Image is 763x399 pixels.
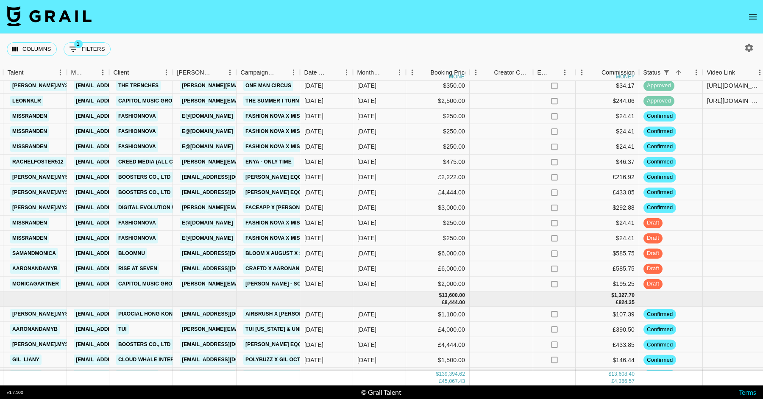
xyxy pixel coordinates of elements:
[406,216,470,231] div: $250.00
[74,263,169,274] a: [EMAIL_ADDRESS][DOMAIN_NAME]
[393,66,406,79] button: Menu
[10,248,58,259] a: samandmonica
[643,97,674,105] span: approved
[576,261,639,277] div: £585.75
[357,64,381,81] div: Month Due
[7,6,92,26] img: Grail Talent
[10,355,42,365] a: gil_liany
[180,279,318,289] a: [PERSON_NAME][EMAIL_ADDRESS][DOMAIN_NAME]
[576,246,639,261] div: $585.75
[381,66,393,78] button: Sort
[353,64,406,81] div: Month Due
[643,249,663,258] span: draft
[357,264,376,273] div: Sep '25
[243,324,403,335] a: Tui [US_STATE] & Universal Orlando x Aaronandamyb
[357,158,376,166] div: Sep '25
[533,64,576,81] div: Expenses: Remove Commission?
[660,66,672,78] button: Show filters
[10,324,60,335] a: aaronandamyb
[419,66,431,78] button: Sort
[10,233,49,244] a: missranden
[180,202,276,213] a: [PERSON_NAME][EMAIL_ADDRESS]
[243,96,443,106] a: The Summer I Turn Pretty - [PERSON_NAME] + Who's your Boyfriend
[304,280,323,288] div: 16/09/2025
[549,66,561,78] button: Sort
[735,66,747,78] button: Sort
[576,155,639,170] div: $46.37
[304,356,323,364] div: 12/09/2025
[442,292,465,299] div: 13,600.00
[576,352,639,368] div: $146.44
[690,66,703,79] button: Menu
[64,42,111,56] button: Show filters
[576,322,639,337] div: £390.50
[116,172,173,183] a: Boosters Co., Ltd
[116,202,203,213] a: Digital Evolution Un Limited
[406,246,470,261] div: $6,000.00
[74,202,169,213] a: [EMAIL_ADDRESS][DOMAIN_NAME]
[180,218,235,228] a: e@[DOMAIN_NAME]
[116,339,173,350] a: Boosters Co., Ltd
[616,299,619,306] div: £
[643,173,676,181] span: confirmed
[10,157,66,167] a: rachelfoster512
[304,127,323,136] div: 11/03/2025
[707,97,762,105] div: https://www.tiktok.com/@leonnklr/video/7548549199604796675
[116,80,161,91] a: The Trenches
[643,310,676,318] span: confirmed
[576,277,639,292] div: $195.25
[707,81,762,90] div: https://www.tiktok.com/@magda.mysz/video/7550736581640932630
[243,157,294,167] a: Enya - Only Time
[576,337,639,352] div: £433.85
[470,66,482,79] button: Menu
[243,126,328,137] a: Fashion Nova X Missranden
[643,341,676,349] span: confirmed
[243,370,349,380] a: July FashionNova X [PERSON_NAME]
[10,80,74,91] a: [PERSON_NAME].mysz
[300,64,353,81] div: Date Created
[241,64,276,81] div: Campaign (Type)
[109,64,173,81] div: Client
[180,157,362,167] a: [PERSON_NAME][EMAIL_ADDRESS][PERSON_NAME][DOMAIN_NAME]
[576,139,639,155] div: $24.41
[160,66,173,79] button: Menu
[576,185,639,200] div: £433.85
[243,355,317,365] a: Polybuzz X Gil October
[74,111,169,122] a: [EMAIL_ADDRESS][DOMAIN_NAME]
[74,339,169,350] a: [EMAIL_ADDRESS][DOMAIN_NAME]
[116,187,173,198] a: Boosters Co., Ltd
[10,370,42,380] a: gil_liany
[304,264,323,273] div: 05/08/2025
[243,309,359,319] a: Airbrush X [PERSON_NAME] September
[406,337,470,352] div: £4,444.00
[304,310,323,319] div: 13/08/2025
[304,64,329,81] div: Date Created
[116,218,158,228] a: Fashionnova
[74,40,83,48] span: 1
[74,248,169,259] a: [EMAIL_ADDRESS][DOMAIN_NAME]
[224,66,237,79] button: Menu
[357,112,376,120] div: Sep '25
[406,368,470,383] div: $5,000.00
[116,157,204,167] a: Creed Media (All Campaigns)
[7,42,57,56] button: Select columns
[576,231,639,246] div: $24.41
[10,263,60,274] a: aaronandamyb
[406,231,470,246] div: $250.00
[614,292,635,299] div: 1,327.70
[643,219,663,227] span: draft
[243,339,379,350] a: [PERSON_NAME] Eqqualberry Campaign video
[243,233,328,244] a: Fashion Nova X Missranden
[445,299,465,306] div: 8,444.00
[643,280,663,288] span: draft
[129,66,141,78] button: Sort
[643,356,676,364] span: confirmed
[304,341,323,349] div: 12/09/2025
[304,219,323,227] div: 11/03/2025
[243,111,328,122] a: Fashion Nova X Missranden
[116,370,158,380] a: Fashionnova
[601,64,635,81] div: Commission
[576,216,639,231] div: $24.41
[74,279,169,289] a: [EMAIL_ADDRESS][DOMAIN_NAME]
[304,234,323,242] div: 11/03/2025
